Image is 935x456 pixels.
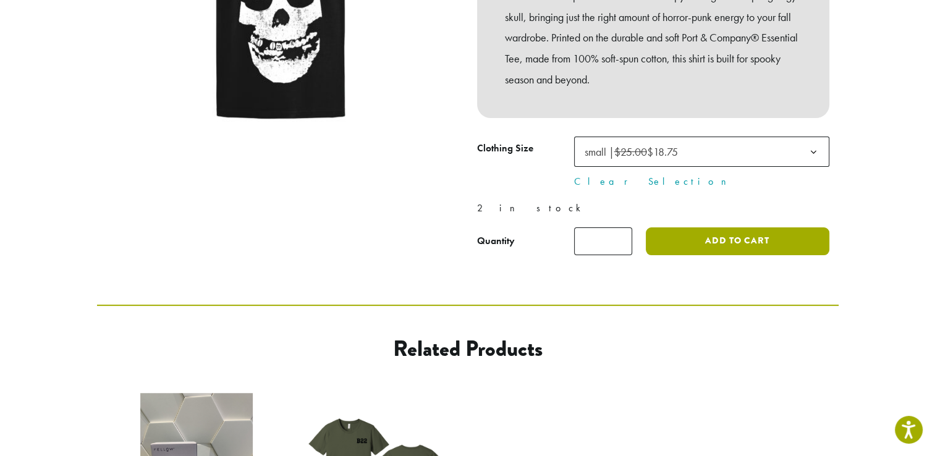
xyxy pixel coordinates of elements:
[614,145,647,159] del: $25.00
[646,227,829,255] button: Add to cart
[477,199,829,217] p: 2 in stock
[585,145,678,159] span: small | $18.75
[580,140,690,164] span: small | $25.00 $18.75
[477,140,574,158] label: Clothing Size
[197,336,739,362] h2: Related products
[574,137,829,167] span: small | $25.00 $18.75
[574,227,632,255] input: Product quantity
[477,234,515,248] div: Quantity
[574,174,829,189] a: Clear Selection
